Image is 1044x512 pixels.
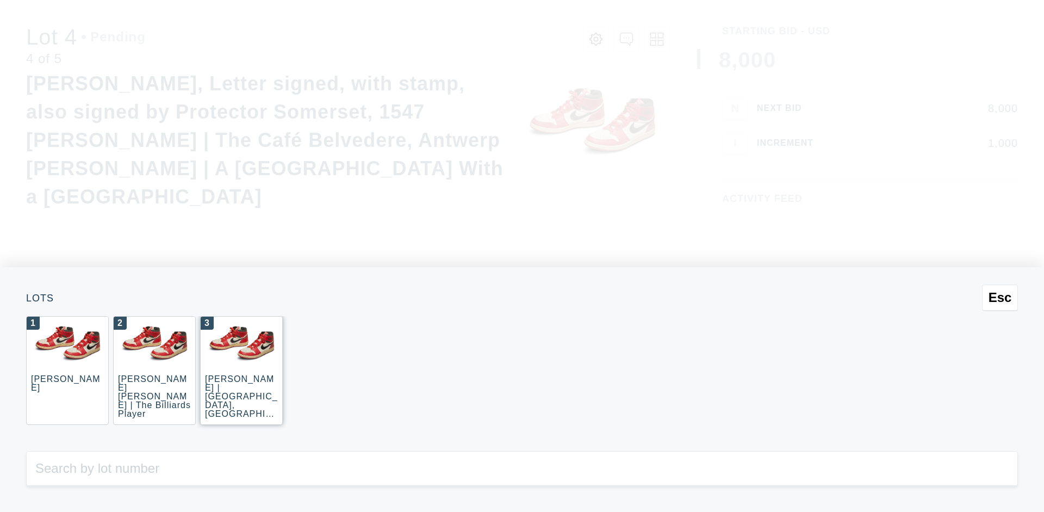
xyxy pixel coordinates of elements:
[989,290,1012,305] span: Esc
[982,285,1018,311] button: Esc
[26,293,1018,303] div: Lots
[201,317,214,330] div: 3
[205,374,278,462] div: [PERSON_NAME] | [GEOGRAPHIC_DATA], [GEOGRAPHIC_DATA] ([GEOGRAPHIC_DATA], [GEOGRAPHIC_DATA])
[31,374,100,392] div: [PERSON_NAME]
[114,317,127,330] div: 2
[118,374,191,418] div: [PERSON_NAME] [PERSON_NAME] | The Billiards Player
[26,451,1018,486] input: Search by lot number
[27,317,40,330] div: 1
